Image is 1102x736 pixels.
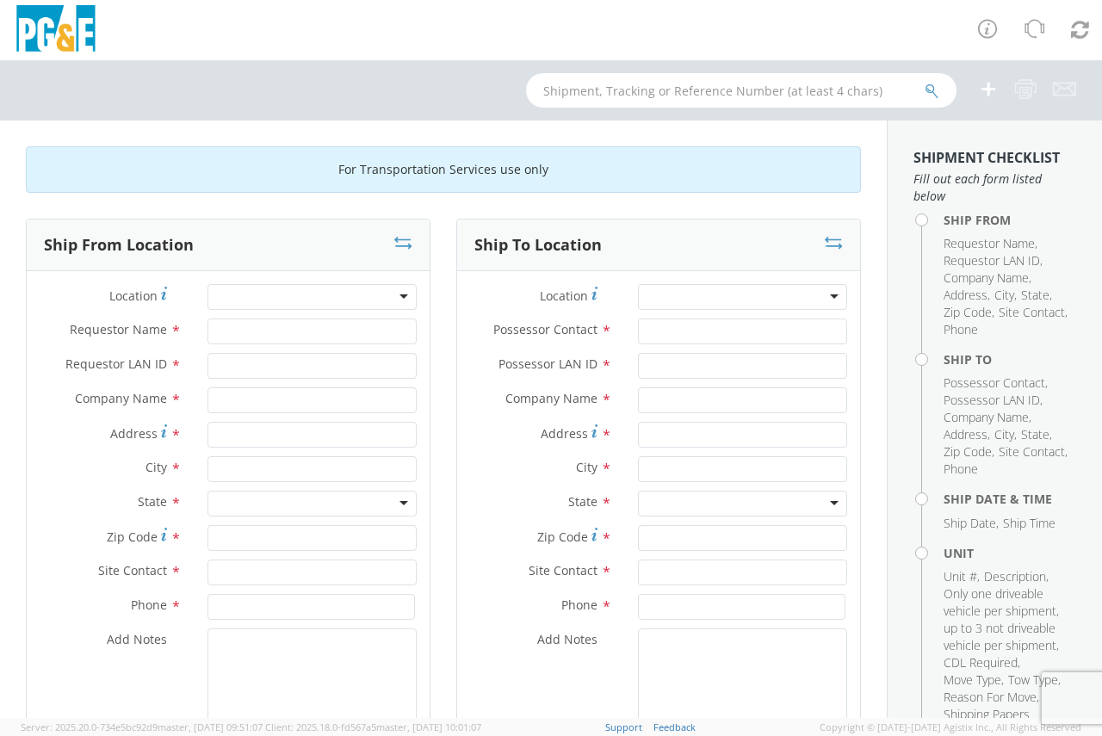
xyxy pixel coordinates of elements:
[999,443,1065,460] span: Site Contact
[944,515,999,532] li: ,
[145,459,167,475] span: City
[944,671,1004,689] li: ,
[944,304,992,320] span: Zip Code
[944,269,1031,287] li: ,
[984,568,1049,585] li: ,
[65,356,167,372] span: Requestor LAN ID
[944,374,1048,392] li: ,
[944,515,996,531] span: Ship Date
[498,356,597,372] span: Possessor LAN ID
[944,287,990,304] li: ,
[944,353,1076,366] h4: Ship To
[107,631,167,647] span: Add Notes
[944,252,1043,269] li: ,
[944,492,1076,505] h4: Ship Date & Time
[1021,287,1052,304] li: ,
[1021,426,1049,442] span: State
[944,304,994,321] li: ,
[944,654,1020,671] li: ,
[1021,426,1052,443] li: ,
[913,170,1076,205] span: Fill out each form listed below
[265,721,481,733] span: Client: 2025.18.0-fd567a5
[999,304,1065,320] span: Site Contact
[944,585,1072,654] li: ,
[1021,287,1049,303] span: State
[158,721,263,733] span: master, [DATE] 09:51:07
[944,654,1018,671] span: CDL Required
[70,321,167,337] span: Requestor Name
[131,597,167,613] span: Phone
[913,148,1060,167] strong: Shipment Checklist
[944,269,1029,286] span: Company Name
[944,568,977,584] span: Unit #
[568,493,597,510] span: State
[13,5,99,56] img: pge-logo-06675f144f4cfa6a6814.png
[653,721,696,733] a: Feedback
[944,426,990,443] li: ,
[1008,671,1061,689] li: ,
[944,392,1043,409] li: ,
[138,493,167,510] span: State
[1003,515,1056,531] span: Ship Time
[944,287,987,303] span: Address
[98,562,167,578] span: Site Contact
[107,529,158,545] span: Zip Code
[944,547,1076,560] h4: Unit
[944,443,994,461] li: ,
[944,568,980,585] li: ,
[109,288,158,304] span: Location
[110,425,158,442] span: Address
[944,689,1037,705] span: Reason For Move
[529,562,597,578] span: Site Contact
[944,426,987,442] span: Address
[944,235,1035,251] span: Requestor Name
[944,461,978,477] span: Phone
[1008,671,1058,688] span: Tow Type
[605,721,642,733] a: Support
[999,443,1068,461] li: ,
[999,304,1068,321] li: ,
[944,321,978,337] span: Phone
[537,529,588,545] span: Zip Code
[944,252,1040,269] span: Requestor LAN ID
[994,426,1014,442] span: City
[541,425,588,442] span: Address
[44,237,194,254] h3: Ship From Location
[576,459,597,475] span: City
[984,568,1046,584] span: Description
[820,721,1081,734] span: Copyright © [DATE]-[DATE] Agistix Inc., All Rights Reserved
[493,321,597,337] span: Possessor Contact
[944,392,1040,408] span: Possessor LAN ID
[540,288,588,304] span: Location
[944,409,1029,425] span: Company Name
[994,287,1017,304] li: ,
[944,213,1076,226] h4: Ship From
[944,671,1001,688] span: Move Type
[474,237,602,254] h3: Ship To Location
[376,721,481,733] span: master, [DATE] 10:01:07
[944,374,1045,391] span: Possessor Contact
[505,390,597,406] span: Company Name
[944,443,992,460] span: Zip Code
[994,287,1014,303] span: City
[75,390,167,406] span: Company Name
[526,73,957,108] input: Shipment, Tracking or Reference Number (at least 4 chars)
[561,597,597,613] span: Phone
[944,409,1031,426] li: ,
[994,426,1017,443] li: ,
[26,146,861,193] div: For Transportation Services use only
[21,721,263,733] span: Server: 2025.20.0-734e5bc92d9
[944,585,1059,653] span: Only one driveable vehicle per shipment, up to 3 not driveable vehicle per shipment
[944,689,1039,706] li: ,
[537,631,597,647] span: Add Notes
[944,235,1037,252] li: ,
